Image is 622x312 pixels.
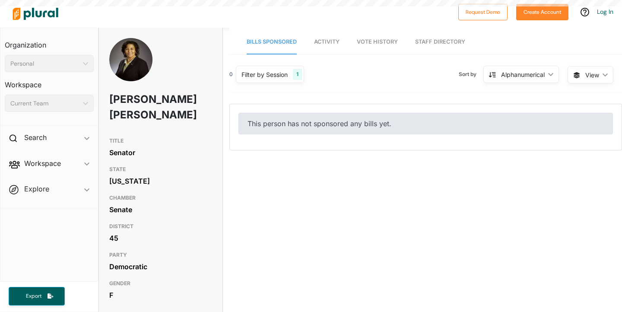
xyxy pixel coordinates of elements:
[293,69,302,80] div: 1
[247,38,297,45] span: Bills Sponsored
[516,7,568,16] a: Create Account
[109,250,212,260] h3: PARTY
[20,293,48,300] span: Export
[109,146,212,159] div: Senator
[415,30,465,54] a: Staff Directory
[459,70,483,78] span: Sort by
[109,193,212,203] h3: CHAMBER
[109,86,171,128] h1: [PERSON_NAME] [PERSON_NAME]
[24,133,47,142] h2: Search
[5,72,94,91] h3: Workspace
[357,38,398,45] span: Vote History
[229,70,233,78] div: 0
[109,136,212,146] h3: TITLE
[10,59,79,68] div: Personal
[458,7,508,16] a: Request Demo
[458,4,508,20] button: Request Demo
[109,164,212,175] h3: STATE
[247,30,297,54] a: Bills Sponsored
[238,113,613,134] div: This person has not sponsored any bills yet.
[597,8,613,16] a: Log In
[357,30,398,54] a: Vote History
[109,38,152,92] img: Headshot of Margie Bright Matthews
[241,70,288,79] div: Filter by Session
[109,278,212,289] h3: GENDER
[109,175,212,188] div: [US_STATE]
[109,221,212,232] h3: DISTRICT
[109,289,212,302] div: F
[10,99,79,108] div: Current Team
[585,70,599,80] span: View
[501,70,545,79] div: Alphanumerical
[5,32,94,51] h3: Organization
[314,38,340,45] span: Activity
[314,30,340,54] a: Activity
[516,4,568,20] button: Create Account
[9,287,65,306] button: Export
[109,232,212,245] div: 45
[109,260,212,273] div: Democratic
[109,203,212,216] div: Senate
